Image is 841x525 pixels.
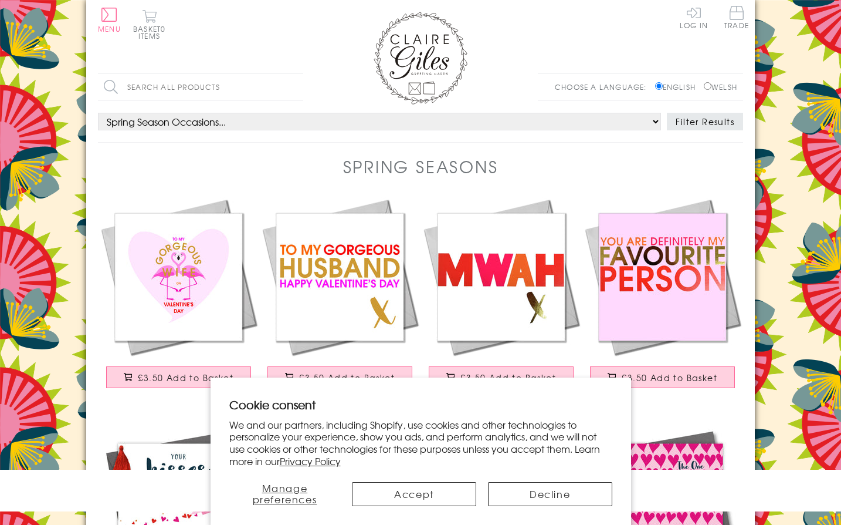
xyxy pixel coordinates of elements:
[704,82,737,92] label: Welsh
[429,366,574,388] button: £3.50 Add to Basket
[420,196,582,358] img: Valentines Day Card, MWAH, Kiss, text foiled in shiny gold
[133,9,165,39] button: Basket0 items
[460,372,556,383] span: £3.50 Add to Basket
[680,6,708,29] a: Log In
[259,196,420,358] img: Valentines Day Card, Gorgeous Husband, text foiled in shiny gold
[582,196,743,358] img: Valentines Day Card, You're my Favourite, text foiled in shiny gold
[555,82,653,92] p: Choose a language:
[253,481,317,506] span: Manage preferences
[98,196,259,400] a: Valentines Day Card, Wife, Flamingo heart, text foiled in shiny gold £3.50 Add to Basket
[138,23,165,41] span: 0 items
[582,196,743,400] a: Valentines Day Card, You're my Favourite, text foiled in shiny gold £3.50 Add to Basket
[488,482,612,506] button: Decline
[280,454,341,468] a: Privacy Policy
[420,196,582,400] a: Valentines Day Card, MWAH, Kiss, text foiled in shiny gold £3.50 Add to Basket
[704,82,711,90] input: Welsh
[724,6,749,31] a: Trade
[267,366,413,388] button: £3.50 Add to Basket
[138,372,233,383] span: £3.50 Add to Basket
[724,6,749,29] span: Trade
[655,82,701,92] label: English
[291,74,303,100] input: Search
[299,372,395,383] span: £3.50 Add to Basket
[229,396,612,413] h2: Cookie consent
[98,23,121,34] span: Menu
[98,8,121,32] button: Menu
[259,196,420,400] a: Valentines Day Card, Gorgeous Husband, text foiled in shiny gold £3.50 Add to Basket
[229,419,612,467] p: We and our partners, including Shopify, use cookies and other technologies to personalize your ex...
[655,82,663,90] input: English
[98,196,259,358] img: Valentines Day Card, Wife, Flamingo heart, text foiled in shiny gold
[667,113,743,130] button: Filter Results
[374,12,467,105] img: Claire Giles Greetings Cards
[352,482,476,506] button: Accept
[343,154,499,179] h1: Spring Seasons
[590,366,735,388] button: £3.50 Add to Basket
[106,366,252,388] button: £3.50 Add to Basket
[622,372,717,383] span: £3.50 Add to Basket
[98,74,303,100] input: Search all products
[229,482,340,506] button: Manage preferences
